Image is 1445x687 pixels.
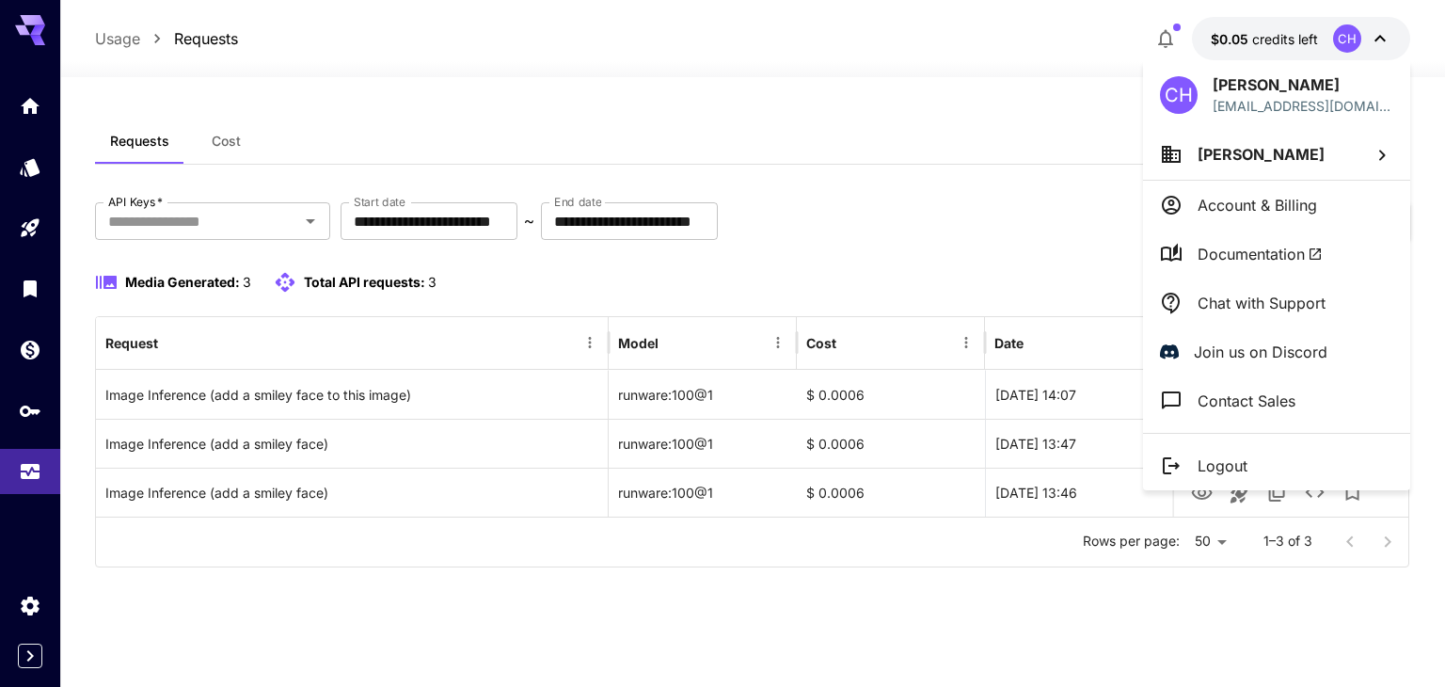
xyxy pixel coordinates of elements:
div: CH [1160,76,1198,114]
p: [EMAIL_ADDRESS][DOMAIN_NAME] [1213,96,1393,116]
p: Chat with Support [1198,292,1326,314]
p: Account & Billing [1198,194,1317,216]
button: [PERSON_NAME] [1143,129,1410,180]
p: Join us on Discord [1194,341,1327,363]
p: [PERSON_NAME] [1213,73,1393,96]
span: Documentation [1198,243,1323,265]
p: Logout [1198,455,1247,477]
p: Contact Sales [1198,390,1295,412]
div: cameronjahughes@icloud.com [1213,96,1393,116]
span: [PERSON_NAME] [1198,145,1325,164]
